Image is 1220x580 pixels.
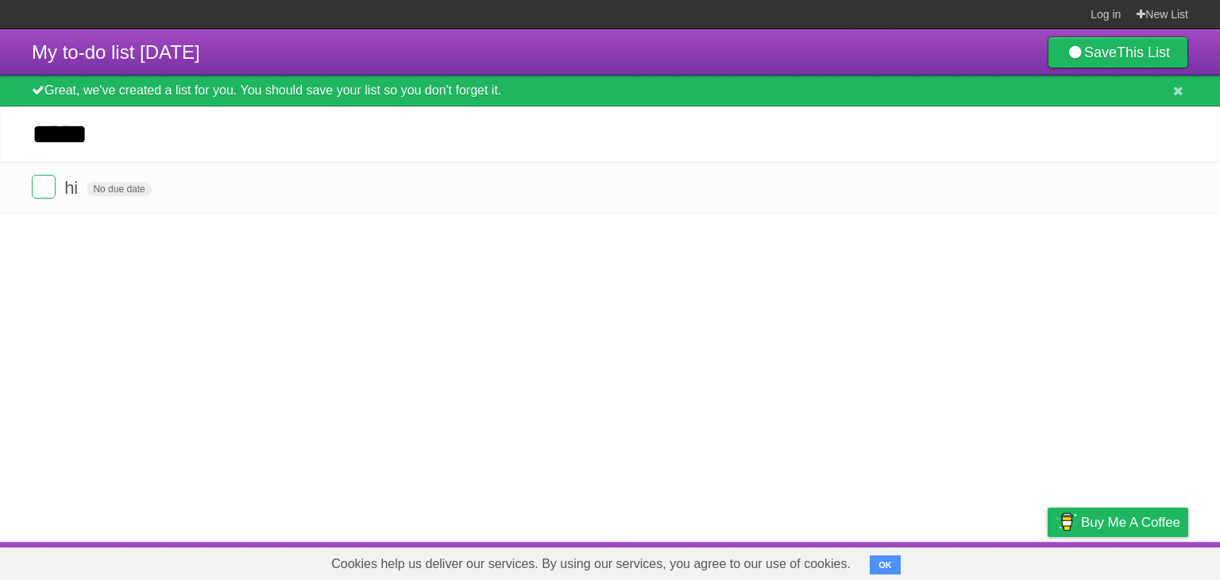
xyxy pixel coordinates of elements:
span: No due date [87,182,151,196]
b: This List [1117,44,1170,60]
a: Developers [889,546,953,576]
a: SaveThis List [1048,37,1188,68]
a: About [836,546,870,576]
span: Cookies help us deliver our services. By using our services, you agree to our use of cookies. [315,548,867,580]
span: hi [64,178,82,198]
a: Terms [973,546,1008,576]
img: Buy me a coffee [1056,508,1077,536]
label: Done [32,175,56,199]
button: OK [870,555,901,574]
span: My to-do list [DATE] [32,41,200,63]
a: Buy me a coffee [1048,508,1188,537]
a: Suggest a feature [1088,546,1188,576]
span: Buy me a coffee [1081,508,1180,536]
a: Privacy [1027,546,1068,576]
